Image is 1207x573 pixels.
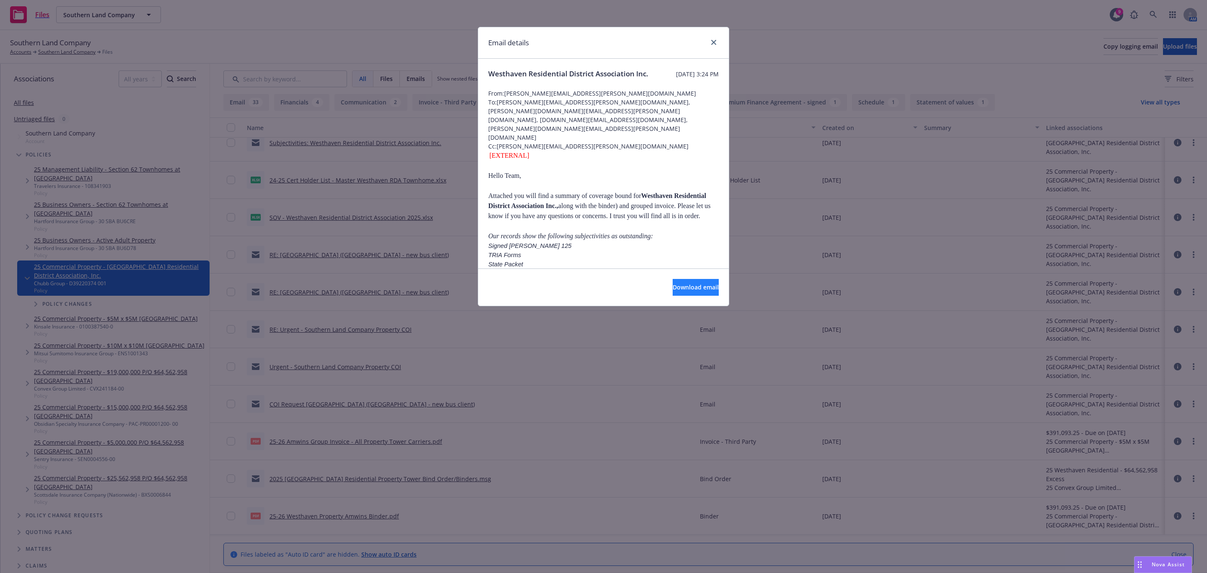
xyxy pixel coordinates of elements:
i: Our records show the following subjectivities as outstanding: [488,232,653,240]
h1: Email details [488,37,529,48]
span: Westhaven Residential District Association Inc. [488,69,648,79]
button: Nova Assist [1134,556,1192,573]
p: Attached you will find a summary of coverage bound for along with the binder) and grouped invoice... [488,191,719,221]
button: Download email [673,279,719,296]
a: close [709,37,719,47]
p: Hello Team, [488,171,719,181]
i: State Packet [488,261,523,268]
span: [DATE] 3:24 PM [676,70,719,78]
div: [EXTERNAL] [488,151,719,161]
b: Westhaven Residential District Association Inc., [488,192,706,209]
span: Cc: [PERSON_NAME][EMAIL_ADDRESS][PERSON_NAME][DOMAIN_NAME] [488,142,719,151]
div: Drag to move [1134,557,1145,573]
i: TRIA Forms [488,252,521,258]
span: From: [PERSON_NAME][EMAIL_ADDRESS][PERSON_NAME][DOMAIN_NAME] [488,89,719,98]
span: To: [PERSON_NAME][EMAIL_ADDRESS][PERSON_NAME][DOMAIN_NAME], [PERSON_NAME][DOMAIN_NAME][EMAIL_ADDR... [488,98,719,142]
span: Download email [673,283,719,291]
i: Signed [PERSON_NAME] 125 [488,242,572,249]
span: Nova Assist [1152,561,1185,568]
